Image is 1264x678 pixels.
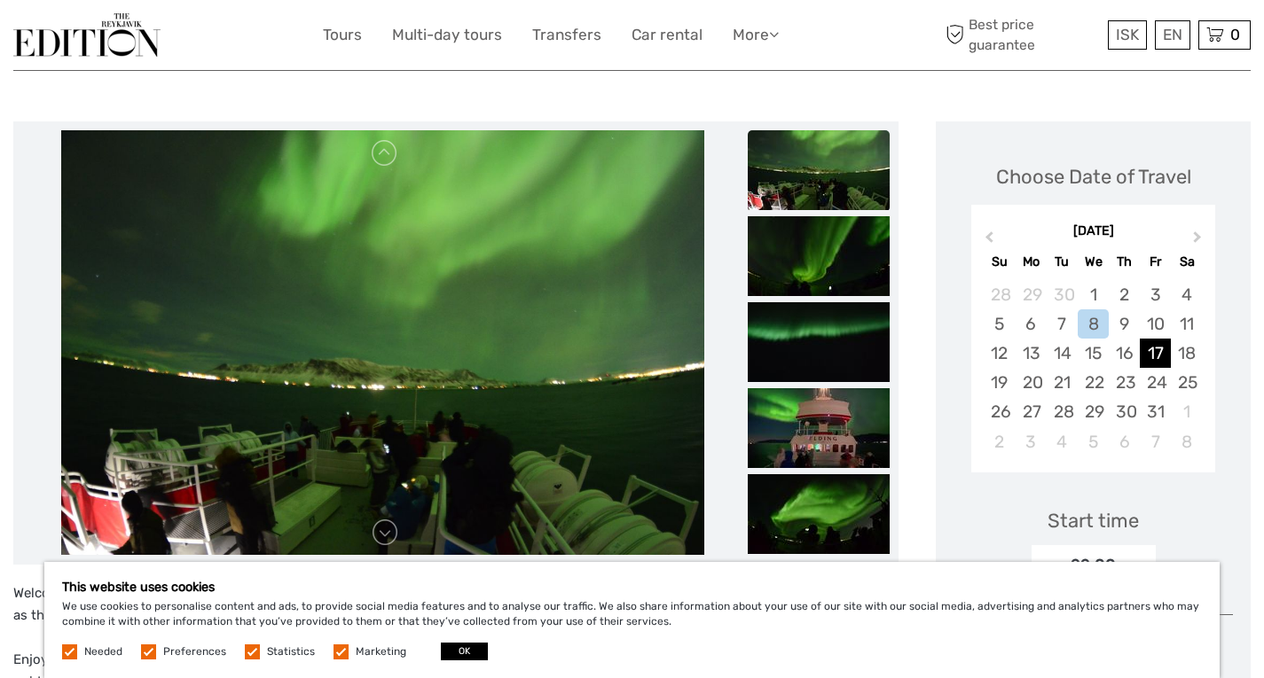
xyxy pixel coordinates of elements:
div: Sa [1171,250,1202,274]
div: Choose Wednesday, October 29th, 2025 [1078,397,1109,426]
p: We're away right now. Please check back later! [25,31,200,45]
div: Choose Saturday, October 11th, 2025 [1171,309,1202,339]
span: 0 [1228,26,1243,43]
div: Tu [1047,250,1078,274]
div: EN [1155,20,1190,50]
div: Th [1109,250,1140,274]
img: cf4f84777bbf42d7ac8c9fa0833cc2b6_slider_thumbnail.jpeg [748,388,890,468]
div: Mo [1016,250,1047,274]
div: Choose Friday, October 17th, 2025 [1140,339,1171,368]
div: Choose Sunday, October 19th, 2025 [984,368,1015,397]
img: 4c88b3599d8d4ce98cfebb3ef0ea77cf_main_slider.jpeg [61,130,704,556]
div: Choose Wednesday, October 8th, 2025 [1078,309,1109,339]
div: 22:00 [1032,545,1156,586]
div: Choose Wednesday, November 5th, 2025 [1078,427,1109,456]
div: Choose Tuesday, October 21st, 2025 [1047,368,1078,397]
label: Marketing [356,644,406,659]
div: Choose Thursday, October 2nd, 2025 [1109,280,1140,309]
div: Choose Saturday, November 8th, 2025 [1171,427,1202,456]
div: Choose Thursday, October 30th, 2025 [1109,397,1140,426]
div: Choose Friday, October 31st, 2025 [1140,397,1171,426]
div: Choose Sunday, November 2nd, 2025 [984,427,1015,456]
div: We [1078,250,1109,274]
button: OK [441,643,488,660]
div: Choose Sunday, October 5th, 2025 [984,309,1015,339]
a: Tours [323,22,362,48]
button: Open LiveChat chat widget [204,27,225,49]
div: Choose Friday, October 10th, 2025 [1140,309,1171,339]
button: Previous Month [973,227,1001,255]
div: Choose Saturday, October 18th, 2025 [1171,339,1202,368]
a: Multi-day tours [392,22,502,48]
div: Choose Thursday, October 9th, 2025 [1109,309,1140,339]
div: Choose Wednesday, October 15th, 2025 [1078,339,1109,368]
div: Choose Tuesday, November 4th, 2025 [1047,427,1078,456]
div: Choose Friday, October 24th, 2025 [1140,368,1171,397]
div: Choose Thursday, October 16th, 2025 [1109,339,1140,368]
div: Choose Wednesday, October 1st, 2025 [1078,280,1109,309]
div: Choose Tuesday, October 14th, 2025 [1047,339,1078,368]
div: Start time [1048,507,1139,534]
div: Choose Sunday, October 12th, 2025 [984,339,1015,368]
div: Fr [1140,250,1171,274]
a: Transfers [532,22,601,48]
div: Choose Sunday, October 26th, 2025 [984,397,1015,426]
div: Choose Saturday, November 1st, 2025 [1171,397,1202,426]
div: Choose Thursday, November 6th, 2025 [1109,427,1140,456]
img: 4c88b3599d8d4ce98cfebb3ef0ea77cf_slider_thumbnail.jpeg [748,130,890,210]
div: Choose Sunday, September 28th, 2025 [984,280,1015,309]
img: 18cfe592d5574e0badc2f6f3c2331d5b_slider_thumbnail.jpeg [748,474,890,554]
div: Choose Date of Travel [996,163,1191,191]
div: Choose Saturday, October 25th, 2025 [1171,368,1202,397]
div: Choose Friday, November 7th, 2025 [1140,427,1171,456]
a: Car rental [632,22,703,48]
div: Choose Wednesday, October 22nd, 2025 [1078,368,1109,397]
div: Choose Monday, October 27th, 2025 [1016,397,1047,426]
img: 0867b662472941ffb5a3e2493512b085_slider_thumbnail.jpeg [748,216,890,296]
label: Needed [84,644,122,659]
div: Choose Tuesday, October 7th, 2025 [1047,309,1078,339]
div: Choose Monday, October 6th, 2025 [1016,309,1047,339]
div: Choose Tuesday, October 28th, 2025 [1047,397,1078,426]
div: We use cookies to personalise content and ads, to provide social media features and to analyse ou... [44,562,1220,678]
div: Choose Monday, November 3rd, 2025 [1016,427,1047,456]
div: Choose Monday, September 29th, 2025 [1016,280,1047,309]
div: month 2025-10 [977,280,1209,456]
label: Preferences [163,644,226,659]
a: More [733,22,779,48]
div: [DATE] [971,222,1215,241]
div: Choose Friday, October 3rd, 2025 [1140,280,1171,309]
div: Choose Saturday, October 4th, 2025 [1171,280,1202,309]
button: Next Month [1185,227,1213,255]
span: Best price guarantee [941,15,1103,54]
div: Choose Monday, October 20th, 2025 [1016,368,1047,397]
img: ced83e8aa3974041b12362134a1db7fd_slider_thumbnail.jpeg [748,302,890,382]
img: The Reykjavík Edition [13,13,161,57]
div: Choose Thursday, October 23rd, 2025 [1109,368,1140,397]
h5: This website uses cookies [62,580,1202,595]
span: ISK [1116,26,1139,43]
label: Statistics [267,644,315,659]
div: Choose Monday, October 13th, 2025 [1016,339,1047,368]
p: Welcome aboard this 1,5-2,5 hr. winter cruise in search of the incredible Aurora Borealis. Experi... [13,582,899,627]
div: Choose Tuesday, September 30th, 2025 [1047,280,1078,309]
div: Su [984,250,1015,274]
